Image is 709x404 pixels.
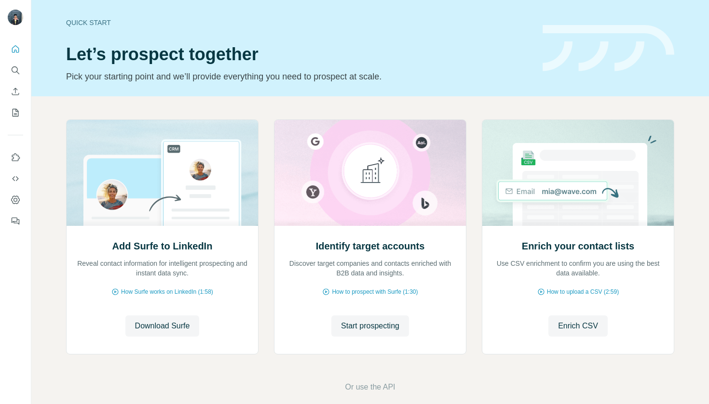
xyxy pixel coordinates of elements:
p: Discover target companies and contacts enriched with B2B data and insights. [284,259,456,278]
h2: Add Surfe to LinkedIn [112,239,213,253]
img: Identify target accounts [274,120,466,226]
p: Reveal contact information for intelligent prospecting and instant data sync. [76,259,248,278]
h1: Let’s prospect together [66,45,531,64]
button: Use Surfe API [8,170,23,187]
button: Enrich CSV [548,315,608,337]
button: Use Surfe on LinkedIn [8,149,23,166]
button: Enrich CSV [8,83,23,100]
span: Enrich CSV [558,320,598,332]
div: Quick start [66,18,531,27]
span: Start prospecting [341,320,399,332]
span: How Surfe works on LinkedIn (1:58) [121,287,213,296]
button: Quick start [8,40,23,58]
p: Pick your starting point and we’ll provide everything you need to prospect at scale. [66,70,531,83]
img: Avatar [8,10,23,25]
h2: Enrich your contact lists [522,239,634,253]
button: Start prospecting [331,315,409,337]
span: Download Surfe [135,320,190,332]
button: My lists [8,104,23,121]
button: Dashboard [8,191,23,209]
button: Or use the API [345,381,395,393]
button: Download Surfe [125,315,200,337]
button: Feedback [8,212,23,230]
span: How to upload a CSV (2:59) [547,287,619,296]
img: Add Surfe to LinkedIn [66,120,259,226]
img: Enrich your contact lists [482,120,674,226]
span: How to prospect with Surfe (1:30) [332,287,418,296]
img: banner [543,25,674,72]
h2: Identify target accounts [316,239,425,253]
button: Search [8,62,23,79]
p: Use CSV enrichment to confirm you are using the best data available. [492,259,664,278]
